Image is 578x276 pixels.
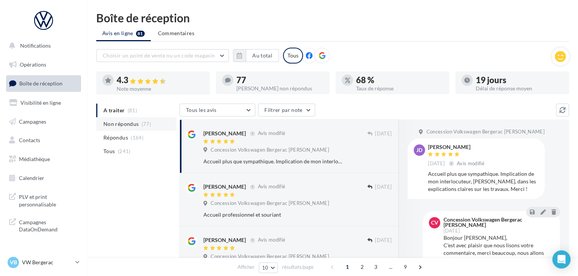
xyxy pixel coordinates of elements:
[443,228,460,233] span: [DATE]
[19,156,50,162] span: Médiathèque
[262,265,269,271] span: 10
[283,48,303,64] div: Tous
[258,184,285,190] span: Avis modifié
[5,57,83,73] a: Opérations
[5,170,83,186] a: Calendrier
[20,99,61,106] span: Visibilité en ligne
[96,49,229,62] button: Choisir un point de vente ou un code magasin
[103,120,139,128] span: Non répondus
[22,259,72,266] p: VW Bergerac
[370,261,382,273] span: 3
[476,76,563,84] div: 19 jours
[258,237,285,243] span: Avis modifié
[142,121,151,127] span: (77)
[96,12,569,23] div: Boîte de réception
[356,76,443,84] div: 68 %
[211,200,329,207] span: Concession Volkswagen Bergerac [PERSON_NAME]
[117,76,204,85] div: 4.3
[476,86,563,91] div: Délai de réponse moyen
[233,49,279,62] button: Au total
[203,211,342,219] div: Accueil professionnel et souriant
[282,264,313,271] span: résultats/page
[6,255,81,270] a: VB VW Bergerac
[211,253,329,260] span: Concession Volkswagen Bergerac [PERSON_NAME]
[457,160,484,166] span: Avis modifié
[19,192,78,208] span: PLV et print personnalisable
[5,132,83,148] a: Contacts
[19,137,40,143] span: Contacts
[246,49,279,62] button: Au total
[19,80,62,87] span: Boîte de réception
[117,86,204,91] div: Note moyenne
[356,86,443,91] div: Taux de réponse
[375,237,392,244] span: [DATE]
[203,236,246,244] div: [PERSON_NAME]
[341,261,353,273] span: 1
[236,86,323,91] div: [PERSON_NAME] non répondus
[552,250,570,268] div: Open Intercom Messenger
[431,219,438,226] span: CV
[19,175,44,181] span: Calendrier
[5,189,83,211] a: PLV et print personnalisable
[258,104,315,116] button: Filtrer par note
[131,135,144,141] span: (164)
[426,129,544,135] span: Concession Volkswagen Bergerac [PERSON_NAME]
[203,158,342,165] div: Accueil plus que sympathique. Implication de mon interlocuteur, [PERSON_NAME], dans les explicati...
[416,146,422,154] span: JD
[103,134,128,141] span: Répondus
[5,38,80,54] button: Notifications
[356,261,368,273] span: 2
[375,130,392,137] span: [DATE]
[103,52,215,59] span: Choisir un point de vente ou un code magasin
[5,75,83,91] a: Boîte de réception
[236,76,323,84] div: 77
[5,95,83,111] a: Visibilité en ligne
[5,214,83,236] a: Campagnes DataOnDemand
[186,107,217,113] span: Tous les avis
[5,114,83,130] a: Campagnes
[203,130,246,137] div: [PERSON_NAME]
[443,217,552,228] div: Concession Volkswagen Bergerac [PERSON_NAME]
[375,184,392,191] span: [DATE]
[19,217,78,233] span: Campagnes DataOnDemand
[19,118,46,124] span: Campagnes
[10,259,17,266] span: VB
[259,262,278,273] button: 10
[5,151,83,167] a: Médiathèque
[384,261,397,273] span: ...
[428,170,539,193] div: Accueil plus que sympathique. Implication de mon interlocuteur, [PERSON_NAME], dans les explicati...
[103,147,115,155] span: Tous
[20,42,51,49] span: Notifications
[211,147,329,154] span: Concession Volkswagen Bergerac [PERSON_NAME]
[158,30,194,36] span: Commentaires
[180,104,255,116] button: Tous les avis
[237,264,255,271] span: Afficher
[20,61,46,68] span: Opérations
[118,148,131,154] span: (241)
[428,144,486,150] div: [PERSON_NAME]
[203,183,246,191] div: [PERSON_NAME]
[258,130,285,136] span: Avis modifié
[399,261,411,273] span: 9
[428,160,445,167] span: [DATE]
